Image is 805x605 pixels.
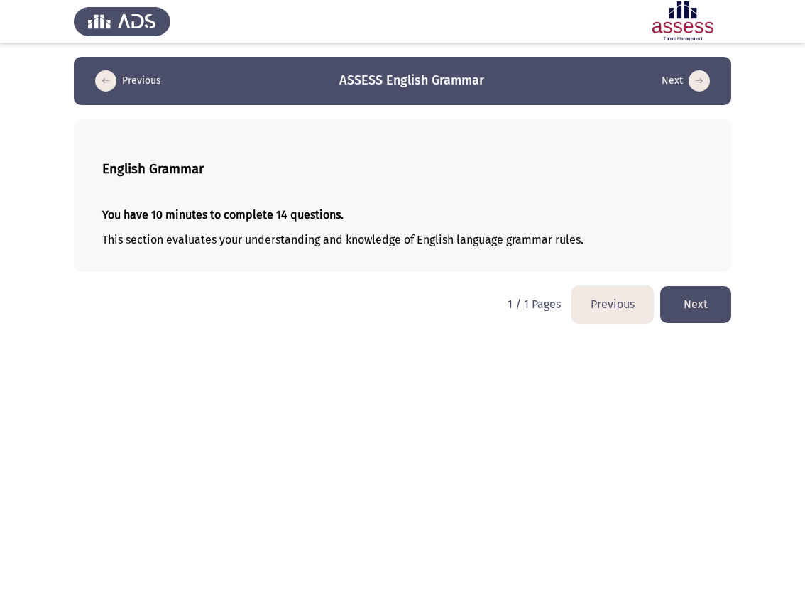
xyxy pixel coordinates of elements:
[74,1,170,41] img: Assess Talent Management logo
[102,233,584,246] span: This section evaluates your understanding and knowledge of English language grammar rules.
[660,286,731,322] button: load next page
[635,1,731,41] img: Assessment logo of ASSESS English Language Assessment (3 Module) (Ad - IB)
[339,72,484,89] h3: ASSESS English Grammar
[91,70,165,92] button: load previous page
[102,208,344,222] strong: You have 10 minutes to complete 14 questions.
[572,286,653,322] button: load previous page
[657,70,714,92] button: load next page
[508,298,561,311] p: 1 / 1 Pages
[102,161,204,177] b: English Grammar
